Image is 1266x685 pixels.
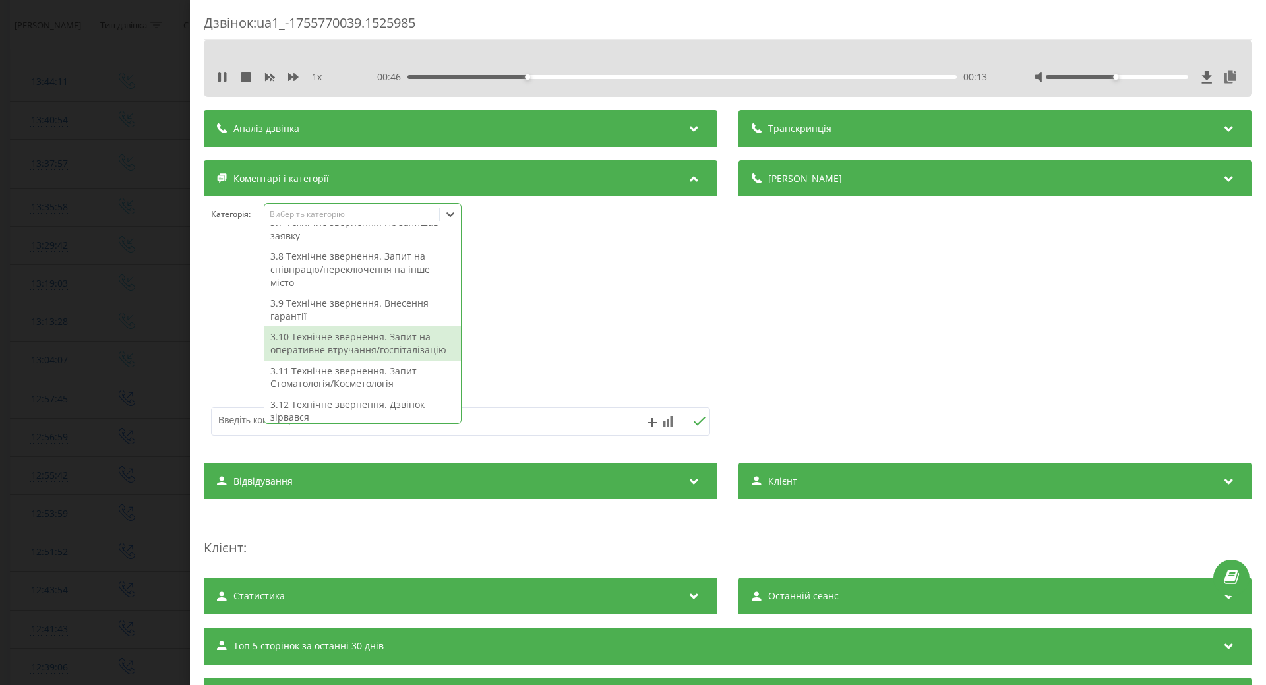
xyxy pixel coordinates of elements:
div: 3.9 Технічне звернення. Внесення гарантії [264,293,461,326]
div: Accessibility label [525,74,530,80]
span: Топ 5 сторінок за останні 30 днів [233,640,384,653]
span: Статистика [233,589,285,603]
span: Клієнт [768,475,797,488]
div: Accessibility label [1114,74,1119,80]
div: 3.8 Технічне звернення. Запит на співпрацю/переключення на інше місто [264,246,461,293]
span: Коментарі і категорії [233,172,329,185]
span: Відвідування [233,475,293,488]
div: Дзвінок : ua1_-1755770039.1525985 [204,14,1252,40]
span: Транскрипція [768,122,831,135]
div: : [204,512,1252,564]
div: 3.11 Технічне звернення. Запит Стоматологія/Косметологія [264,361,461,394]
div: 3.7 Технічне звернення. Не залишав заявку [264,212,461,246]
span: 1 x [312,71,322,84]
span: - 00:46 [374,71,407,84]
div: 3.12 Технічне звернення. Дзвінок зірвався [264,394,461,428]
span: Клієнт [204,539,243,556]
span: Останній сеанс [768,589,839,603]
div: Виберіть категорію [270,209,435,220]
span: 00:13 [963,71,987,84]
span: Аналіз дзвінка [233,122,299,135]
h4: Категорія : [211,210,264,219]
div: 3.10 Технічне звернення. Запит на оперативне втручання/госпіталізацію [264,326,461,360]
span: [PERSON_NAME] [768,172,842,185]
